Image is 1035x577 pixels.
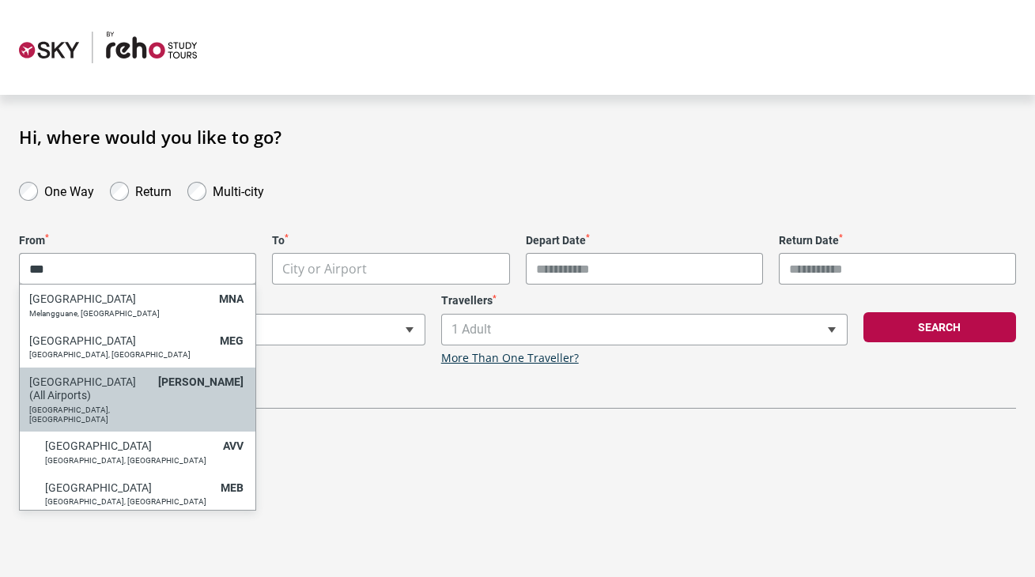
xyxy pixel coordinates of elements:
label: Return [135,180,172,199]
h6: [GEOGRAPHIC_DATA] [45,481,213,495]
p: [GEOGRAPHIC_DATA], [GEOGRAPHIC_DATA] [45,456,215,466]
label: Return Date [779,234,1016,247]
label: One Way [44,180,94,199]
p: [GEOGRAPHIC_DATA], [GEOGRAPHIC_DATA] [45,497,213,507]
span: MNA [219,292,244,305]
span: [PERSON_NAME] [158,375,244,388]
p: [GEOGRAPHIC_DATA], [GEOGRAPHIC_DATA] [29,350,212,360]
h6: [GEOGRAPHIC_DATA] (All Airports) [29,375,150,402]
h6: [GEOGRAPHIC_DATA] [29,334,212,348]
span: MEB [221,481,244,494]
button: Search [863,312,1017,342]
span: City or Airport [19,253,256,285]
span: 1 Adult [441,314,848,345]
span: AVV [223,439,244,452]
h6: [GEOGRAPHIC_DATA] [29,292,211,306]
label: To [272,234,509,247]
label: Multi-city [213,180,264,199]
h1: Hi, where would you like to go? [19,126,1016,147]
span: 1 Adult [442,315,847,345]
p: Melangguane, [GEOGRAPHIC_DATA] [29,309,211,319]
label: Depart Date [526,234,763,247]
span: City or Airport [272,253,509,285]
label: From [19,234,256,247]
p: [GEOGRAPHIC_DATA], [GEOGRAPHIC_DATA] [29,405,150,424]
label: Travellers [441,294,848,307]
a: More Than One Traveller? [441,352,579,365]
span: City or Airport [273,254,508,285]
input: Search [20,253,255,285]
h6: [GEOGRAPHIC_DATA] [45,439,215,453]
span: MEG [220,334,244,347]
span: City or Airport [282,260,367,277]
